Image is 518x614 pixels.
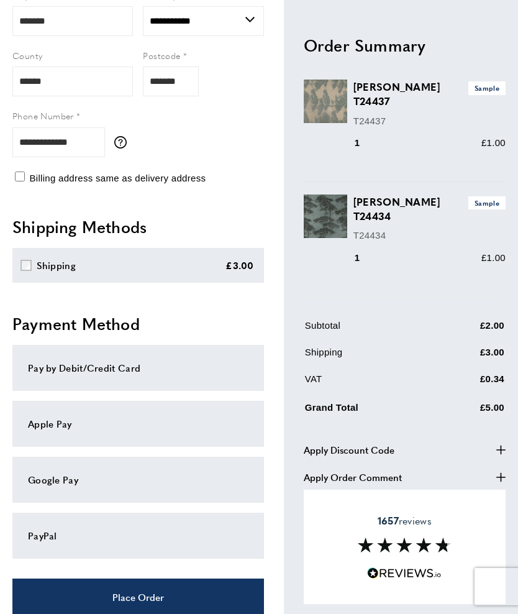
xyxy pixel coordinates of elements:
[481,252,506,262] span: £1.00
[28,472,248,487] div: Google Pay
[225,258,254,273] div: £3.00
[12,216,264,238] h2: Shipping Methods
[378,513,399,528] strong: 1657
[304,80,347,123] img: Torrey Pines T24437
[353,228,506,243] p: T24434
[305,318,442,342] td: Subtotal
[304,194,347,237] img: Torrey Pines T24434
[468,196,506,209] span: Sample
[305,398,442,424] td: Grand Total
[28,528,248,543] div: PayPal
[358,538,451,552] img: Reviews section
[443,344,504,369] td: £3.00
[12,109,74,122] span: Phone Number
[378,515,432,527] span: reviews
[481,137,506,147] span: £1.00
[304,442,394,457] span: Apply Discount Code
[353,250,378,265] div: 1
[305,371,442,395] td: VAT
[443,371,504,395] td: £0.34
[367,567,442,579] img: Reviews.io 5 stars
[114,136,133,149] button: More information
[143,49,180,62] span: Postcode
[353,194,506,222] h3: [PERSON_NAME] T24434
[28,416,248,431] div: Apple Pay
[353,80,506,108] h3: [PERSON_NAME] T24437
[12,49,42,62] span: County
[353,135,378,150] div: 1
[12,313,264,335] h2: Payment Method
[443,318,504,342] td: £2.00
[29,173,206,183] span: Billing address same as delivery address
[304,470,402,485] span: Apply Order Comment
[37,258,76,273] div: Shipping
[468,81,506,94] span: Sample
[304,34,506,56] h2: Order Summary
[305,344,442,369] td: Shipping
[443,398,504,424] td: £5.00
[28,360,248,375] div: Pay by Debit/Credit Card
[15,172,25,181] input: Billing address same as delivery address
[353,113,506,128] p: T24437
